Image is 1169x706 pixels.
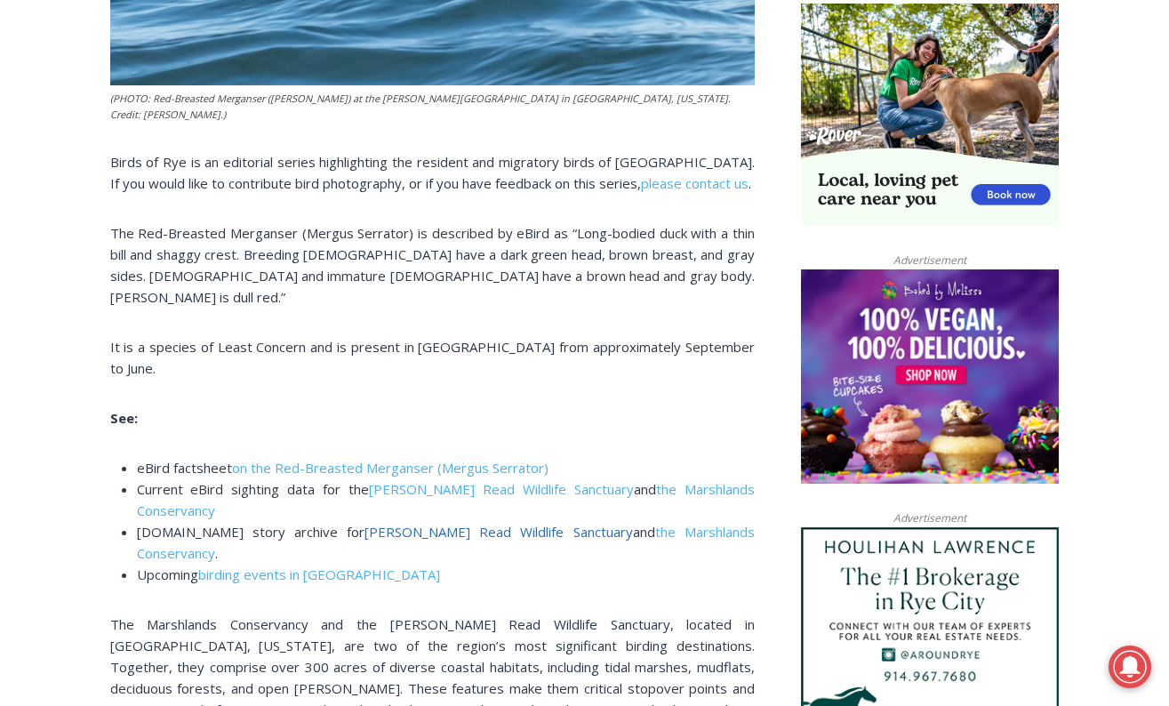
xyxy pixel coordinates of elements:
span: Open Tues. - Sun. [PHONE_NUMBER] [5,183,174,251]
a: [PERSON_NAME] Read Wildlife Sanctuary [369,480,634,498]
li: [DOMAIN_NAME] story archive for and . [137,521,755,564]
p: The Red-Breasted Merganser (Mergus Serrator) is described by eBird as “Long-bodied duck with a th... [110,222,755,308]
span: Intern @ [DOMAIN_NAME] [465,177,824,217]
img: Baked by Melissa [801,269,1059,485]
a: on the Red-Breasted Merganser (Mergus Serrator) [232,459,548,477]
div: "the precise, almost orchestrated movements of cutting and assembling sushi and [PERSON_NAME] mak... [182,111,252,213]
p: Birds of Rye is an editorial series highlighting the resident and migratory birds of [GEOGRAPHIC_... [110,151,755,194]
a: birding events in [GEOGRAPHIC_DATA] [198,566,440,583]
a: Open Tues. - Sun. [PHONE_NUMBER] [1,179,179,221]
li: eBird factsheet [137,457,755,478]
em: (PHOTO: Red-Breasted Merganser ([PERSON_NAME]) at the [PERSON_NAME][GEOGRAPHIC_DATA] in [GEOGRAPH... [110,92,731,121]
strong: See: [110,409,138,427]
span: Advertisement [876,509,984,526]
li: Upcoming [137,564,755,585]
p: It is a species of Least Concern and is present in [GEOGRAPHIC_DATA] from approximately September... [110,336,755,379]
div: "[PERSON_NAME] and I covered the [DATE] Parade, which was a really eye opening experience as I ha... [449,1,840,172]
span: Advertisement [876,252,984,269]
a: Intern @ [DOMAIN_NAME] [428,172,861,221]
li: Current eBird sighting data for the and [137,478,755,521]
a: please contact us [641,174,749,192]
a: [PERSON_NAME] Read Wildlife Sanctuary [364,523,633,541]
a: the Marshlands Conservancy [137,523,755,562]
a: the Marshlands Conservancy [137,480,755,519]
